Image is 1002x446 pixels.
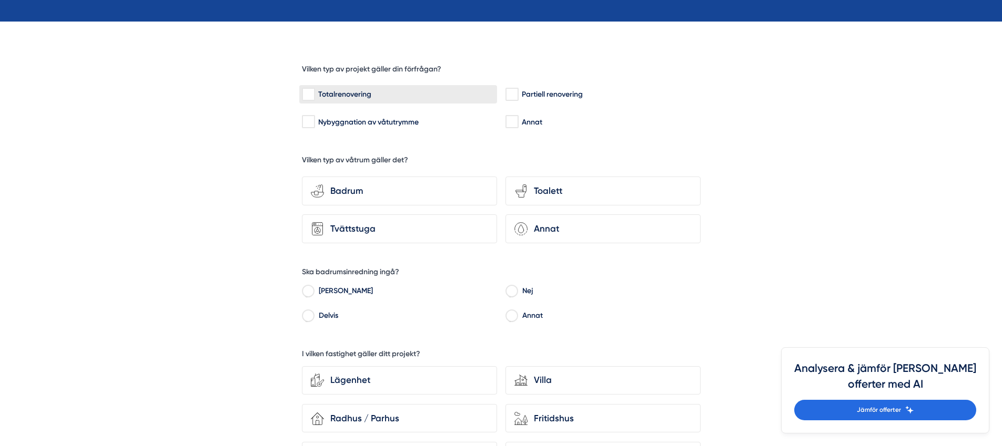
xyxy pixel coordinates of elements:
h5: Vilken typ av projekt gäller din förfrågan? [302,64,441,77]
input: Totalrenovering [302,89,314,100]
input: Nybyggnation av våtutrymme [302,117,314,127]
label: [PERSON_NAME] [313,284,497,300]
h5: Vilken typ av våtrum gäller det? [302,155,408,168]
h5: I vilken fastighet gäller ditt projekt? [302,349,420,362]
input: Delvis [302,313,314,322]
h5: Ska badrumsinredning ingå? [302,267,399,280]
h4: Analysera & jämför [PERSON_NAME] offerter med AI [794,360,976,400]
input: Annat [505,117,518,127]
a: Jämför offerter [794,400,976,420]
label: Delvis [313,309,497,325]
span: Jämför offerter [857,405,901,415]
input: Ja [302,288,314,297]
input: Nej [505,288,518,297]
label: Annat [517,309,701,325]
input: Annat [505,313,518,322]
label: Nej [517,284,701,300]
input: Partiell renovering [505,89,518,100]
